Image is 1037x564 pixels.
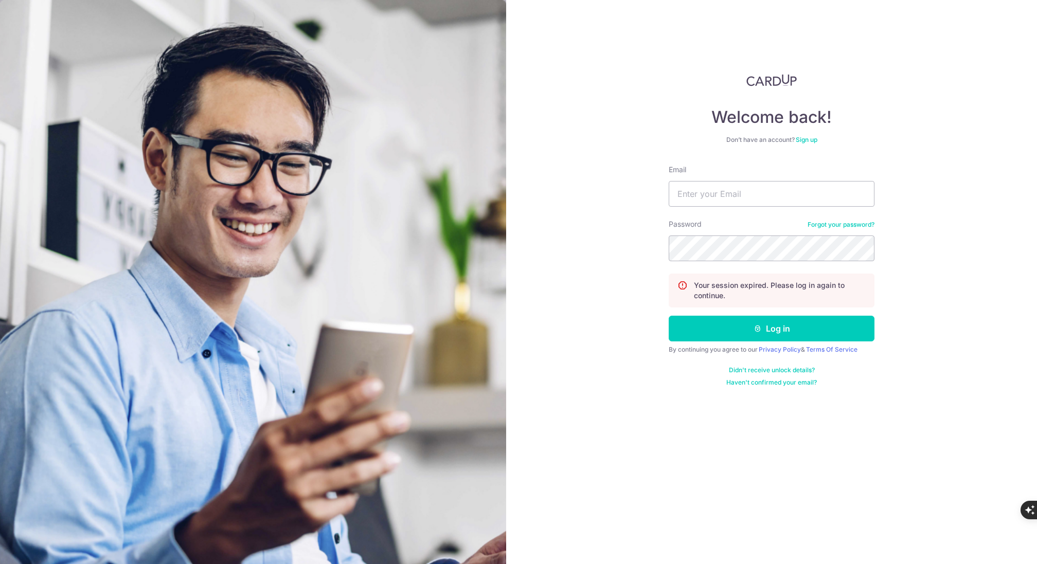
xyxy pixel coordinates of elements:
[669,316,874,341] button: Log in
[746,74,797,86] img: CardUp Logo
[669,107,874,128] h4: Welcome back!
[806,345,857,353] a: Terms Of Service
[694,280,866,301] p: Your session expired. Please log in again to continue.
[669,345,874,354] div: By continuing you agree to our &
[729,366,815,374] a: Didn't receive unlock details?
[726,378,817,387] a: Haven't confirmed your email?
[669,219,702,229] label: Password
[796,136,817,143] a: Sign up
[669,181,874,207] input: Enter your Email
[669,136,874,144] div: Don’t have an account?
[669,165,686,175] label: Email
[808,221,874,229] a: Forgot your password?
[759,345,801,353] a: Privacy Policy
